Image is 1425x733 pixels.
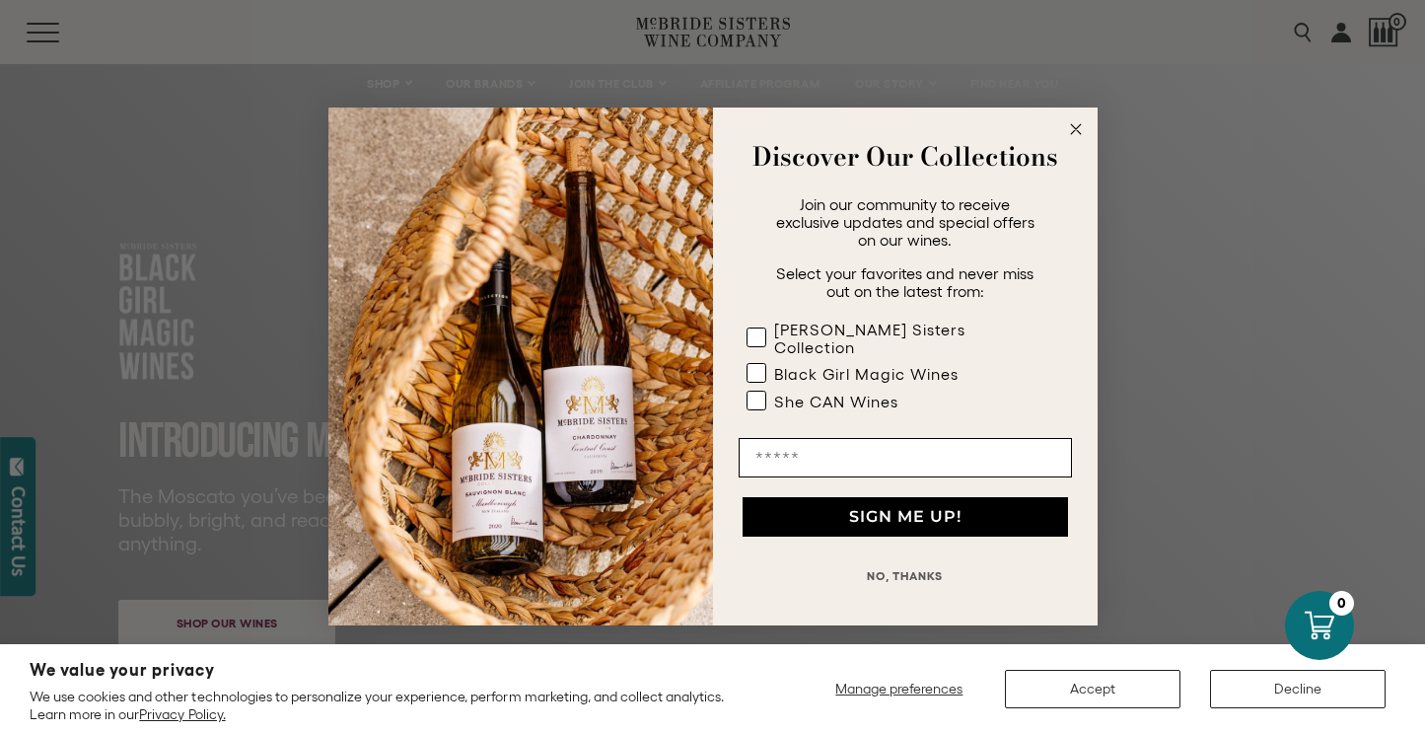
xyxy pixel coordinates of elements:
[776,264,1033,300] span: Select your favorites and never miss out on the latest from:
[139,706,225,722] a: Privacy Policy.
[30,688,755,723] p: We use cookies and other technologies to personalize your experience, perform marketing, and coll...
[743,497,1068,537] button: SIGN ME UP!
[752,137,1058,176] strong: Discover Our Collections
[823,670,975,708] button: Manage preferences
[835,681,962,696] span: Manage preferences
[739,556,1072,596] button: NO, THANKS
[30,662,755,679] h2: We value your privacy
[328,108,713,625] img: 42653730-7e35-4af7-a99d-12bf478283cf.jpeg
[1329,591,1354,616] div: 0
[1005,670,1180,708] button: Accept
[1210,670,1386,708] button: Decline
[776,195,1034,249] span: Join our community to receive exclusive updates and special offers on our wines.
[1064,117,1088,141] button: Close dialog
[739,438,1072,477] input: Email
[774,365,959,383] div: Black Girl Magic Wines
[774,321,1033,356] div: [PERSON_NAME] Sisters Collection
[774,393,898,410] div: She CAN Wines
